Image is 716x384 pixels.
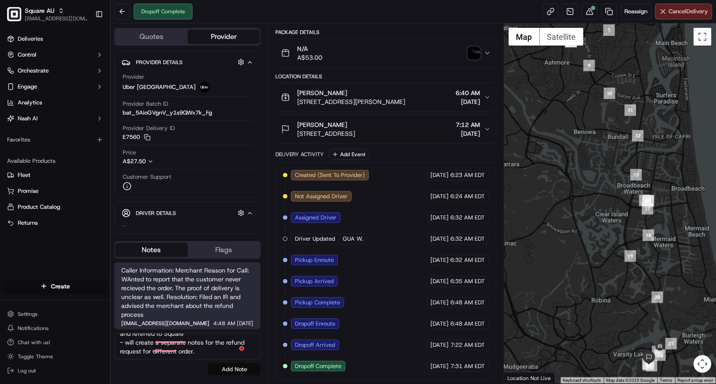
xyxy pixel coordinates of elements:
[678,378,713,383] a: Report a map error
[666,338,677,349] div: 21
[9,9,27,27] img: Nash
[30,84,145,93] div: Start new chat
[18,311,38,318] span: Settings
[75,129,82,136] div: 💻
[4,154,107,168] div: Available Products
[25,15,88,22] button: [EMAIL_ADDRESS][DOMAIN_NAME]
[115,243,188,257] button: Notes
[208,363,261,376] button: Add Note
[642,203,654,215] div: 17
[4,48,107,62] button: Control
[5,125,71,141] a: 📗Knowledge Base
[507,372,536,384] a: Open this area in Google Maps (opens a new window)
[607,378,655,383] span: Map data ©2025 Google
[540,28,584,46] button: Show satellite imagery
[297,97,405,106] span: [STREET_ADDRESS][PERSON_NAME]
[621,4,652,19] button: Reassign
[643,195,654,207] div: 16
[30,93,112,100] div: We're available if you need us!
[136,210,176,217] span: Driver Details
[295,256,334,264] span: Pickup Enroute
[123,173,171,181] span: Customer Support
[18,115,38,123] span: Nash AI
[7,203,103,211] a: Product Catalog
[4,365,107,377] button: Log out
[295,299,340,307] span: Pickup Complete
[456,97,480,106] span: [DATE]
[297,120,347,129] span: [PERSON_NAME]
[18,99,42,107] span: Analytics
[18,51,36,59] span: Control
[51,282,70,291] span: Create
[115,30,188,44] button: Quotes
[88,150,107,157] span: Pylon
[275,73,496,80] div: Location Details
[18,367,36,374] span: Log out
[431,235,449,243] span: [DATE]
[4,96,107,110] a: Analytics
[295,192,348,200] span: Not Assigned Driver
[604,88,615,99] div: 10
[643,359,654,371] div: 25
[297,53,322,62] span: A$53.00
[237,321,253,326] span: [DATE]
[431,192,449,200] span: [DATE]
[123,224,138,232] span: Name
[431,277,449,285] span: [DATE]
[71,125,146,141] a: 💻API Documentation
[9,84,25,100] img: 1736555255976-a54dd68f-1ca7-489b-9aae-adbdc363a1c4
[114,333,261,360] textarea: To enrich screen reader interactions, please activate Accessibility in Grammarly extension settings
[4,32,107,46] a: Deliveries
[694,28,712,46] button: Toggle fullscreen view
[507,372,536,384] img: Google
[694,355,712,373] button: Map camera controls
[468,47,480,59] img: photo_proof_of_delivery image
[25,6,54,15] button: Square AU
[275,151,324,158] div: Delivery Activity
[7,7,21,21] img: Square AU
[431,256,449,264] span: [DATE]
[123,100,168,108] span: Provider Batch ID
[123,149,136,157] span: Price
[121,266,254,319] span: Caller Information: Merchant Reason for Call: WAnted to report that the customer never recieved t...
[451,277,485,285] span: 6:35 AM EDT
[18,67,49,75] span: Orchestrate
[660,378,673,383] a: Terms (opens in new tab)
[4,111,107,126] button: Nash AI
[4,133,107,147] div: Favorites
[625,8,648,15] span: Reassign
[295,214,337,222] span: Assigned Driver
[4,322,107,334] button: Notifications
[604,24,615,36] div: 1
[18,325,49,332] span: Notifications
[18,35,43,43] span: Deliveries
[563,377,601,384] button: Keyboard shortcuts
[329,149,368,160] button: Add Event
[631,169,642,180] div: 13
[431,362,449,370] span: [DATE]
[4,184,107,198] button: Promise
[4,168,107,182] button: Fleet
[4,80,107,94] button: Engage
[18,187,39,195] span: Promise
[451,362,485,370] span: 7:31 AM EDT
[23,57,159,66] input: Got a question? Start typing here...
[188,30,260,44] button: Provider
[295,362,341,370] span: Dropoff Complete
[123,157,201,165] button: A$27.50
[123,73,144,81] span: Provider
[456,88,480,97] span: 6:40 AM
[18,339,50,346] span: Chat with us!
[451,299,485,307] span: 6:48 AM EDT
[509,28,540,46] button: Show street map
[18,83,37,91] span: Engage
[121,321,209,326] span: [EMAIL_ADDRESS][DOMAIN_NAME]
[295,341,335,349] span: Dropoff Arrived
[276,83,496,111] button: [PERSON_NAME][STREET_ADDRESS][PERSON_NAME]6:40 AM[DATE]
[295,171,365,179] span: Created (Sent To Provider)
[4,279,107,293] button: Create
[451,320,485,328] span: 6:48 AM EDT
